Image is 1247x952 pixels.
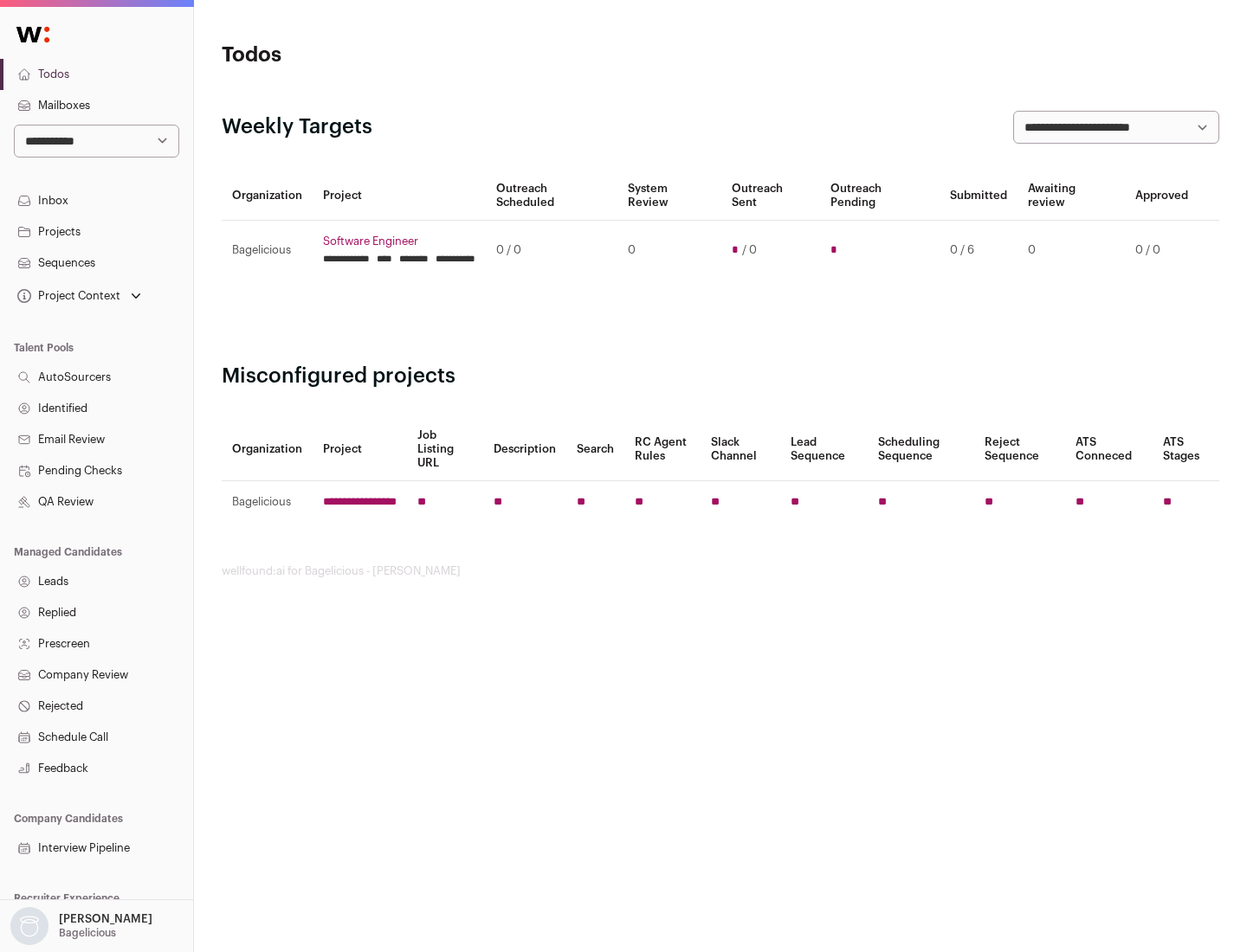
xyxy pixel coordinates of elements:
[222,481,313,524] td: Bagelicious
[1153,418,1219,481] th: ATS Stages
[14,284,145,308] button: Open dropdown
[1018,221,1125,280] td: 0
[566,418,624,481] th: Search
[407,418,483,481] th: Job Listing URL
[940,221,1018,280] td: 0 / 6
[940,171,1018,221] th: Submitted
[1125,171,1199,221] th: Approved
[14,289,120,303] div: Project Context
[222,418,313,481] th: Organization
[486,171,617,221] th: Outreach Scheduled
[222,221,313,280] td: Bagelicious
[59,912,152,926] p: [PERSON_NAME]
[222,564,1219,578] footer: wellfound:ai for Bagelicious - [PERSON_NAME]
[323,235,475,248] a: Software Engineer
[313,418,407,481] th: Project
[780,418,868,481] th: Lead Sequence
[868,418,974,481] th: Scheduling Sequence
[7,907,156,945] button: Open dropdown
[974,418,1066,481] th: Reject Sequence
[313,171,486,221] th: Project
[624,418,700,481] th: RC Agent Rules
[617,171,720,221] th: System Review
[721,171,821,221] th: Outreach Sent
[10,907,48,945] img: nopic.png
[486,221,617,280] td: 0 / 0
[1018,171,1125,221] th: Awaiting review
[222,363,1219,390] h2: Misconfigured projects
[617,221,720,280] td: 0
[59,926,116,940] p: Bagelicious
[222,113,372,141] h2: Weekly Targets
[742,243,757,257] span: / 0
[1065,418,1152,481] th: ATS Conneced
[222,171,313,221] th: Organization
[222,42,554,69] h1: Todos
[1125,221,1199,280] td: 0 / 0
[7,17,59,52] img: Wellfound
[820,171,939,221] th: Outreach Pending
[483,418,566,481] th: Description
[701,418,780,481] th: Slack Channel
